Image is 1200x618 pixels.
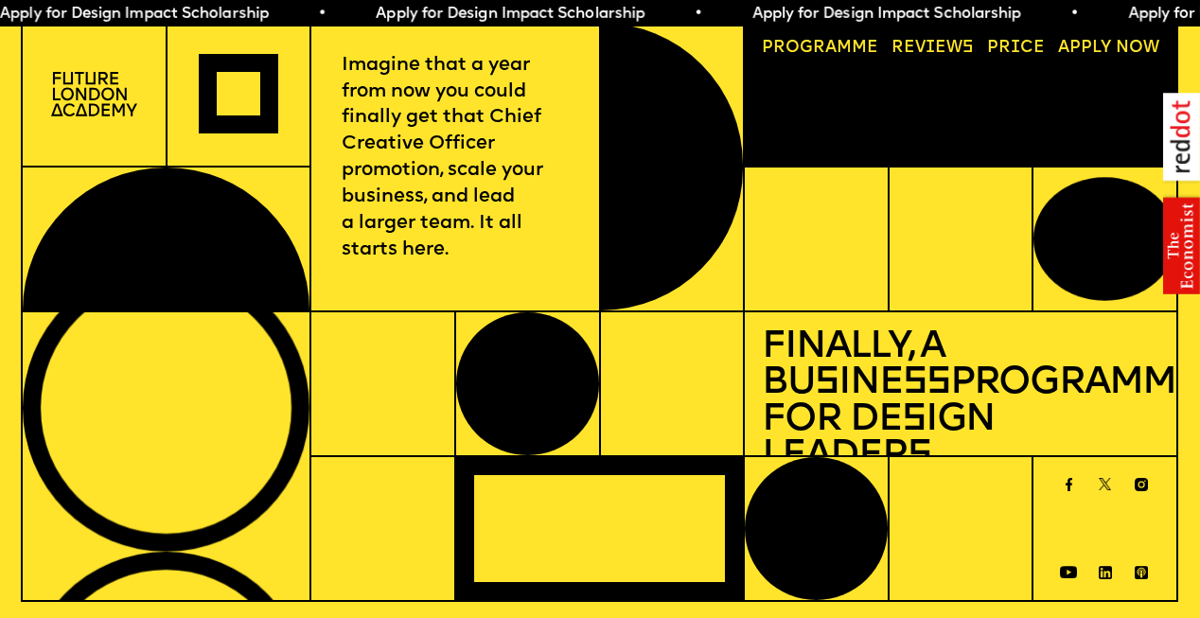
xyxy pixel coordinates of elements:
span: a [825,40,837,56]
span: s [815,364,838,402]
h1: Finally, a Bu ine Programme for De ign Leader [762,329,1160,475]
a: Programme [753,31,887,64]
a: Apply now [1050,31,1169,64]
a: Price [979,31,1053,64]
span: s [908,437,931,475]
span: A [1058,40,1069,56]
span: ss [903,364,950,402]
a: Reviews [883,31,981,64]
span: • [309,7,317,22]
span: s [902,401,926,439]
span: • [684,7,693,22]
p: Imagine that a year from now you could finally get that Chief Creative Officer promotion, scale y... [342,53,569,264]
span: • [1061,7,1069,22]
